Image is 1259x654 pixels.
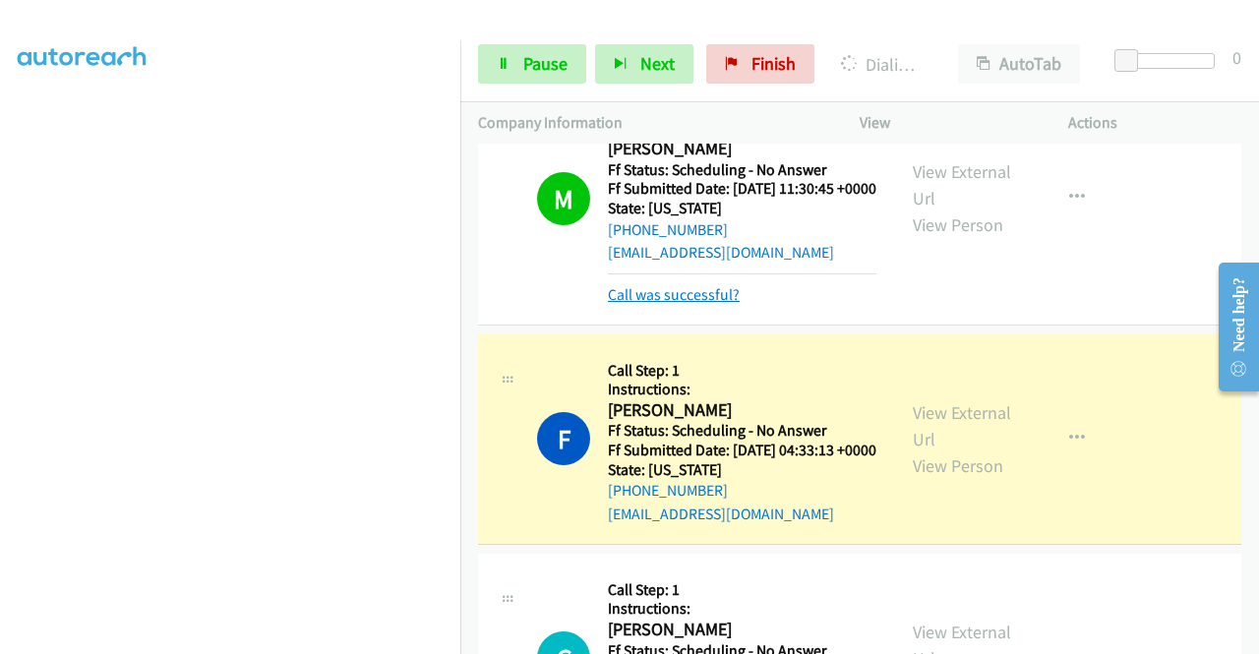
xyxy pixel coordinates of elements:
div: 0 [1232,44,1241,71]
h1: F [537,412,590,465]
a: View Person [913,213,1003,236]
a: [PHONE_NUMBER] [608,481,728,500]
h2: [PERSON_NAME] [608,399,870,422]
a: Finish [706,44,814,84]
p: Actions [1068,111,1241,135]
h2: [PERSON_NAME] [608,138,870,160]
h5: Ff Status: Scheduling - No Answer [608,421,876,441]
span: Pause [523,52,568,75]
h2: [PERSON_NAME] [608,619,870,641]
a: View Person [913,454,1003,477]
h5: Ff Status: Scheduling - No Answer [608,160,876,180]
h5: Call Step: 1 [608,580,876,600]
h5: Call Step: 1 [608,361,876,381]
a: [PHONE_NUMBER] [608,220,728,239]
span: Finish [751,52,796,75]
h5: State: [US_STATE] [608,460,876,480]
a: [EMAIL_ADDRESS][DOMAIN_NAME] [608,243,834,262]
a: View External Url [913,401,1011,450]
div: Delay between calls (in seconds) [1124,53,1215,69]
iframe: Resource Center [1203,249,1259,405]
a: Pause [478,44,586,84]
h5: Ff Submitted Date: [DATE] 11:30:45 +0000 [608,179,876,199]
a: Call was successful? [608,285,740,304]
a: [EMAIL_ADDRESS][DOMAIN_NAME] [608,505,834,523]
h1: M [537,172,590,225]
p: Dialing [PERSON_NAME] [841,51,923,78]
h5: Instructions: [608,380,876,399]
button: Next [595,44,693,84]
h5: Instructions: [608,599,876,619]
a: View External Url [913,160,1011,209]
span: Next [640,52,675,75]
p: View [860,111,1033,135]
p: Company Information [478,111,824,135]
h5: Ff Submitted Date: [DATE] 04:33:13 +0000 [608,441,876,460]
button: AutoTab [958,44,1080,84]
h5: State: [US_STATE] [608,199,876,218]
